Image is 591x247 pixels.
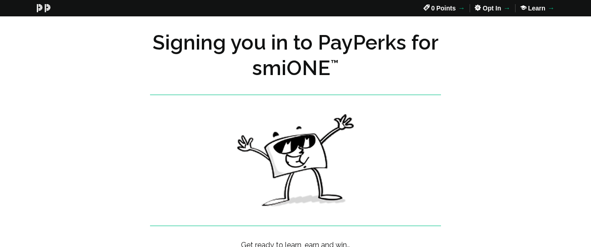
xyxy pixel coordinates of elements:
[475,5,481,11] b: ⏣
[520,4,555,12] a: ✍ Learn→
[458,4,465,12] b: →
[548,4,555,12] b: →
[252,55,339,81] span: smiONE
[483,5,501,12] span: Opt In
[331,58,339,70] sup: ™
[423,5,430,11] b: ⃠
[475,4,511,12] a: ⏣ Opt In→
[528,5,545,12] span: Learn
[520,5,526,11] b: ✍
[36,4,51,12] a: PayPerks® for smiONE Circle
[503,4,510,12] b: →
[423,4,465,12] a: ⃠ 0Points→
[436,5,456,12] span: Points
[150,30,441,81] h1: Signing you in to PayPerks for
[431,5,435,12] b: 0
